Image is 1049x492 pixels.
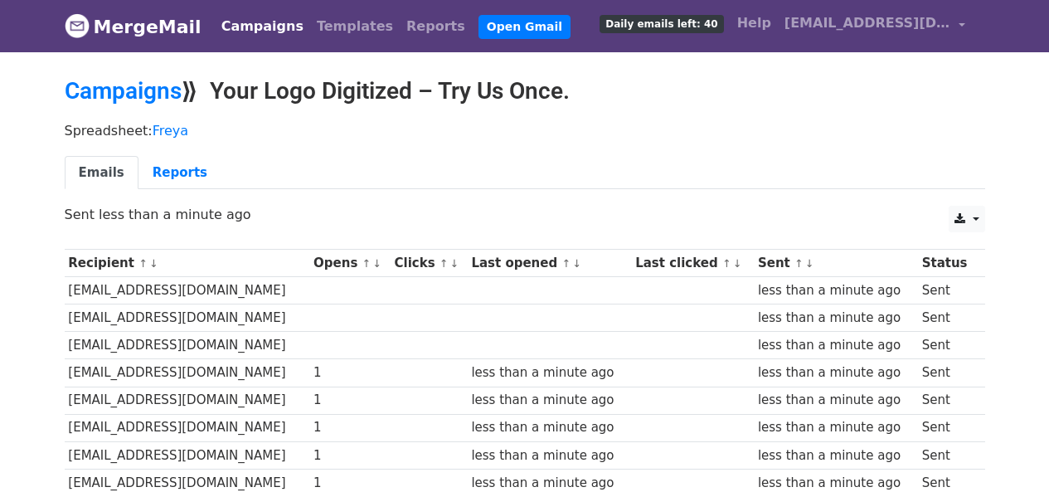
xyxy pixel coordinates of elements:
td: Sent [918,441,976,469]
a: Open Gmail [478,15,571,39]
td: Sent [918,304,976,332]
div: less than a minute ago [471,363,627,382]
th: Recipient [65,250,310,277]
div: less than a minute ago [758,363,914,382]
a: ↓ [733,257,742,270]
a: ↓ [805,257,814,270]
div: less than a minute ago [758,281,914,300]
a: Emails [65,156,138,190]
a: ↓ [372,257,381,270]
div: less than a minute ago [758,391,914,410]
a: [EMAIL_ADDRESS][DOMAIN_NAME] [778,7,972,46]
td: Sent [918,414,976,441]
th: Last opened [468,250,632,277]
a: Reports [138,156,221,190]
p: Sent less than a minute ago [65,206,985,223]
img: MergeMail logo [65,13,90,38]
a: ↓ [149,257,158,270]
td: Sent [918,359,976,387]
td: [EMAIL_ADDRESS][DOMAIN_NAME] [65,441,310,469]
a: Help [731,7,778,40]
div: 1 [313,363,386,382]
a: MergeMail [65,9,202,44]
th: Clicks [391,250,468,277]
td: [EMAIL_ADDRESS][DOMAIN_NAME] [65,277,310,304]
a: ↑ [362,257,372,270]
span: Daily emails left: 40 [600,15,723,33]
div: 1 [313,418,386,437]
a: Campaigns [65,77,182,105]
td: [EMAIL_ADDRESS][DOMAIN_NAME] [65,304,310,332]
td: Sent [918,332,976,359]
p: Spreadsheet: [65,122,985,139]
th: Status [918,250,976,277]
a: ↑ [722,257,731,270]
div: 1 [313,391,386,410]
a: Templates [310,10,400,43]
h2: ⟫ Your Logo Digitized – Try Us Once. [65,77,985,105]
a: Daily emails left: 40 [593,7,730,40]
a: Reports [400,10,472,43]
td: [EMAIL_ADDRESS][DOMAIN_NAME] [65,387,310,414]
td: [EMAIL_ADDRESS][DOMAIN_NAME] [65,414,310,441]
a: ↑ [561,257,571,270]
div: 1 [313,446,386,465]
div: less than a minute ago [758,446,914,465]
a: ↓ [572,257,581,270]
div: less than a minute ago [471,391,627,410]
div: less than a minute ago [758,418,914,437]
a: ↑ [138,257,148,270]
span: [EMAIL_ADDRESS][DOMAIN_NAME] [784,13,950,33]
a: ↑ [794,257,804,270]
th: Opens [309,250,390,277]
a: ↑ [440,257,449,270]
a: ↓ [450,257,459,270]
a: Freya [153,123,188,139]
th: Sent [754,250,918,277]
td: [EMAIL_ADDRESS][DOMAIN_NAME] [65,359,310,387]
td: Sent [918,277,976,304]
td: [EMAIL_ADDRESS][DOMAIN_NAME] [65,332,310,359]
div: less than a minute ago [471,418,627,437]
td: Sent [918,387,976,414]
div: less than a minute ago [471,446,627,465]
th: Last clicked [631,250,754,277]
div: less than a minute ago [758,336,914,355]
div: less than a minute ago [758,309,914,328]
a: Campaigns [215,10,310,43]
